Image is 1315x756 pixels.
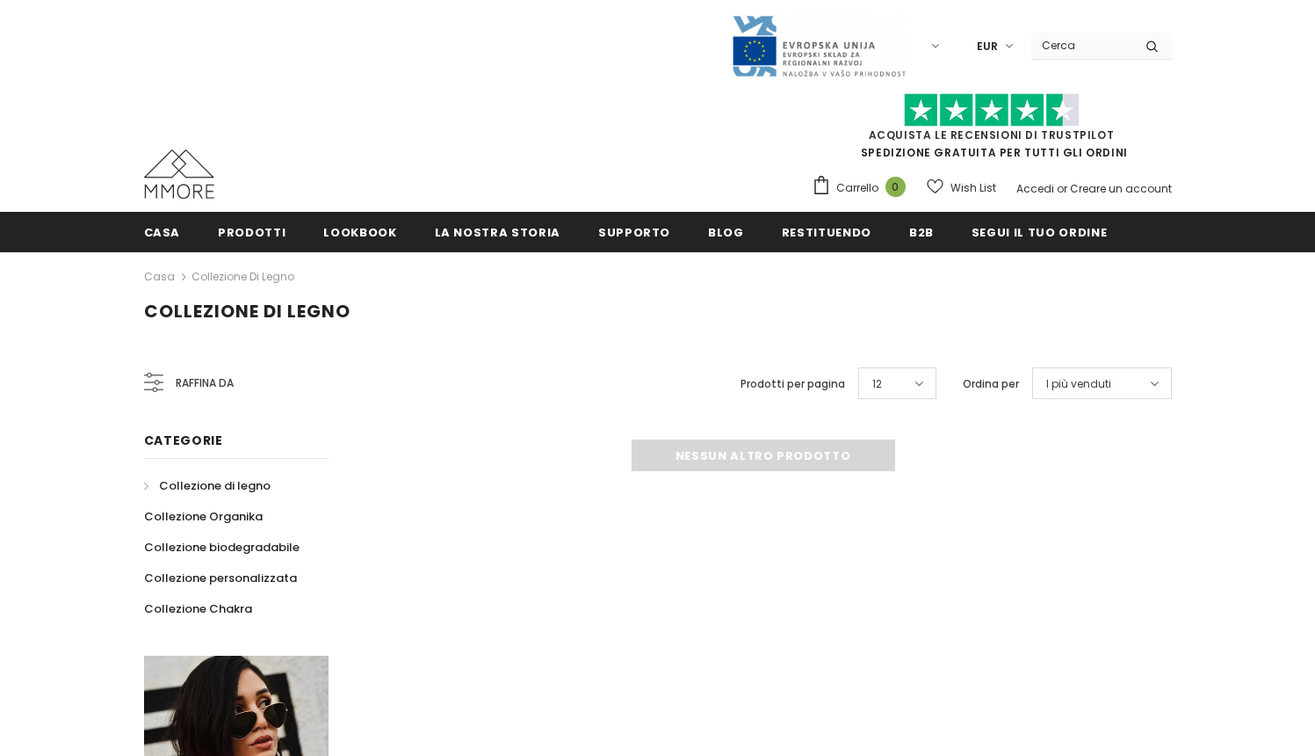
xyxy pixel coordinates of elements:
[144,508,263,525] span: Collezione Organika
[782,224,871,241] span: Restituendo
[731,14,907,78] img: Javni Razpis
[144,501,263,532] a: Collezione Organika
[812,175,914,201] a: Carrello 0
[144,470,271,501] a: Collezione di legno
[1016,181,1054,196] a: Accedi
[869,127,1115,142] a: Acquista le recensioni di TrustPilot
[144,212,181,251] a: Casa
[435,212,560,251] a: La nostra storia
[218,224,285,241] span: Prodotti
[144,539,300,556] span: Collezione biodegradabile
[885,177,906,197] span: 0
[963,375,1019,393] label: Ordina per
[708,224,744,241] span: Blog
[909,224,934,241] span: B2B
[176,374,234,393] span: Raffina da
[909,212,934,251] a: B2B
[144,593,252,624] a: Collezione Chakra
[741,375,845,393] label: Prodotti per pagina
[977,38,998,55] span: EUR
[144,299,350,323] span: Collezione di legno
[927,172,996,203] a: Wish List
[872,375,882,393] span: 12
[972,224,1107,241] span: Segui il tuo ordine
[782,212,871,251] a: Restituendo
[144,532,300,563] a: Collezione biodegradabile
[144,224,181,241] span: Casa
[731,38,907,53] a: Javni Razpis
[159,477,271,494] span: Collezione di legno
[598,224,670,241] span: supporto
[1031,33,1132,58] input: Search Site
[598,212,670,251] a: supporto
[812,101,1172,160] span: SPEDIZIONE GRATUITA PER TUTTI GLI ORDINI
[218,212,285,251] a: Prodotti
[1057,181,1067,196] span: or
[836,179,878,197] span: Carrello
[323,212,396,251] a: Lookbook
[191,269,294,284] a: Collezione di legno
[144,563,297,593] a: Collezione personalizzata
[1070,181,1172,196] a: Creare un account
[144,149,214,199] img: Casi MMORE
[708,212,744,251] a: Blog
[144,432,223,449] span: Categorie
[904,93,1080,127] img: Fidati di Pilot Stars
[1046,375,1111,393] span: I più venduti
[323,224,396,241] span: Lookbook
[144,266,175,287] a: Casa
[144,600,252,617] span: Collezione Chakra
[144,570,297,586] span: Collezione personalizzata
[972,212,1107,251] a: Segui il tuo ordine
[950,179,996,197] span: Wish List
[435,224,560,241] span: La nostra storia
